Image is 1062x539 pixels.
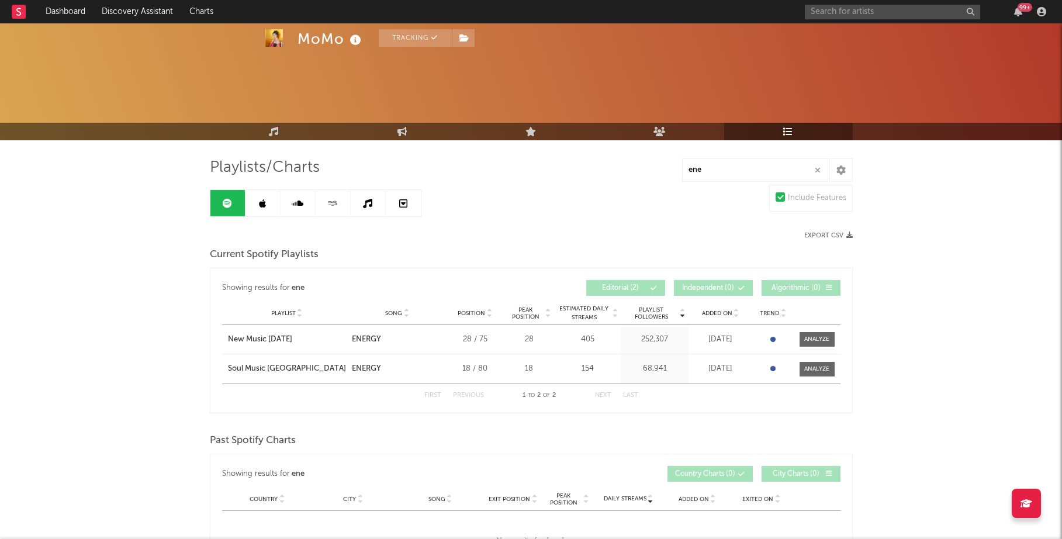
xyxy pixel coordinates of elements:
a: New Music [DATE] [228,334,346,345]
span: Position [458,310,485,317]
span: Daily Streams [604,495,646,503]
button: Next [595,392,611,399]
div: ENERGY [352,363,381,375]
button: Editorial(2) [586,280,665,296]
span: City [343,496,356,503]
span: Current Spotify Playlists [210,248,319,262]
span: Peak Position [507,306,544,320]
span: Exited On [742,496,773,503]
span: Editorial ( 2 ) [594,285,648,292]
div: Showing results for [222,280,531,296]
div: 18 [507,363,551,375]
button: City Charts(0) [762,466,840,482]
span: Estimated Daily Streams [557,305,611,322]
span: Added On [702,310,732,317]
a: Soul Music [GEOGRAPHIC_DATA] [228,363,346,375]
div: 28 / 75 [449,334,501,345]
div: Include Features [788,191,846,205]
div: 68,941 [624,363,686,375]
div: ene [292,467,305,481]
button: Last [623,392,638,399]
div: New Music [DATE] [228,334,292,345]
div: 405 [557,334,618,345]
button: Tracking [379,29,452,47]
div: ENERGY [352,334,381,345]
div: [DATE] [691,334,750,345]
div: 99 + [1018,3,1032,12]
span: Independent ( 0 ) [682,285,735,292]
button: Previous [453,392,484,399]
input: Search Playlists/Charts [682,158,828,182]
span: Peak Position [545,492,582,506]
input: Search for artists [805,5,980,19]
div: 154 [557,363,618,375]
div: MoMo [298,29,364,49]
span: Past Spotify Charts [210,434,296,448]
button: Independent(0) [674,280,753,296]
span: Exit Position [489,496,530,503]
span: to [528,393,535,398]
div: 252,307 [624,334,686,345]
span: Song [385,310,402,317]
span: City Charts ( 0 ) [769,471,823,478]
div: ene [292,281,305,295]
span: Algorithmic ( 0 ) [769,285,823,292]
div: 28 [507,334,551,345]
button: Export CSV [804,232,853,239]
button: First [424,392,441,399]
div: Showing results for [222,466,531,482]
div: 1 2 2 [507,389,572,403]
button: 99+ [1014,7,1022,16]
span: Song [428,496,445,503]
span: Country Charts ( 0 ) [675,471,735,478]
button: Algorithmic(0) [762,280,840,296]
span: Country [250,496,278,503]
div: 18 / 80 [449,363,501,375]
span: Playlist [271,310,296,317]
span: Playlist Followers [624,306,679,320]
span: Playlists/Charts [210,161,320,175]
button: Country Charts(0) [667,466,753,482]
span: Trend [760,310,779,317]
span: Added On [679,496,709,503]
span: of [543,393,550,398]
div: [DATE] [691,363,750,375]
